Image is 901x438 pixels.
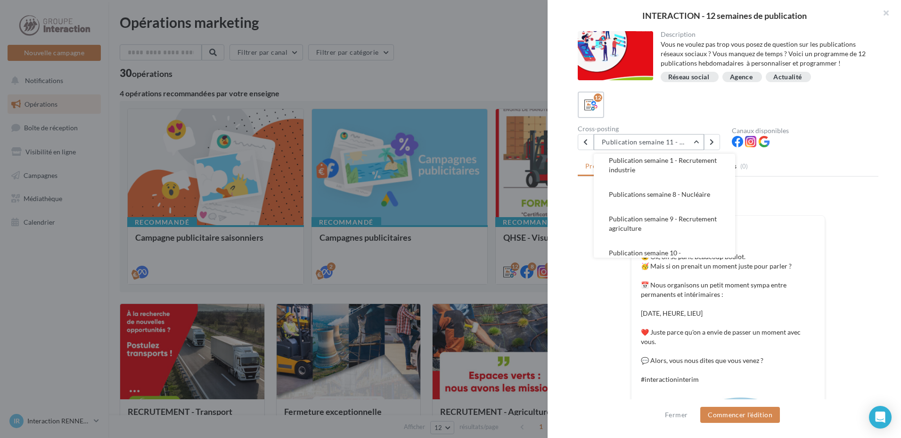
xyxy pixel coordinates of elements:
[609,215,717,232] span: Publication semaine 9 - Recrutement agriculture
[869,406,892,429] div: Open Intercom Messenger
[609,156,717,174] span: Publication semaine 1 - Recrutement industrie
[740,162,748,170] span: (0)
[594,182,735,207] button: Publications semaine 8 - Nucléaire
[563,11,886,20] div: INTERACTION - 12 semaines de publication
[594,134,704,150] button: Publication semaine 11 - Moment sympa
[732,127,878,134] div: Canaux disponibles
[641,252,815,384] p: 😉 Ok, on se parle beaucoup boulot. 🥳 Mais si on prenait un moment juste pour parler ? 📅 Nous orga...
[700,407,780,423] button: Commencer l'édition
[594,207,735,241] button: Publication semaine 9 - Recrutement agriculture
[609,190,710,198] span: Publications semaine 8 - Nucléaire
[661,409,691,421] button: Fermer
[668,74,710,81] div: Réseau social
[661,31,871,38] div: Description
[730,74,753,81] div: Agence
[661,40,871,68] div: Vous ne voulez pas trop vous posez de question sur les publications réseaux sociaux ? Vous manque...
[594,93,602,102] div: 12
[578,126,724,132] div: Cross-posting
[594,241,735,275] button: Publication semaine 10 - Recrutement CDI
[609,249,681,266] span: Publication semaine 10 - Recrutement CDI
[773,74,802,81] div: Actualité
[594,148,735,182] button: Publication semaine 1 - Recrutement industrie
